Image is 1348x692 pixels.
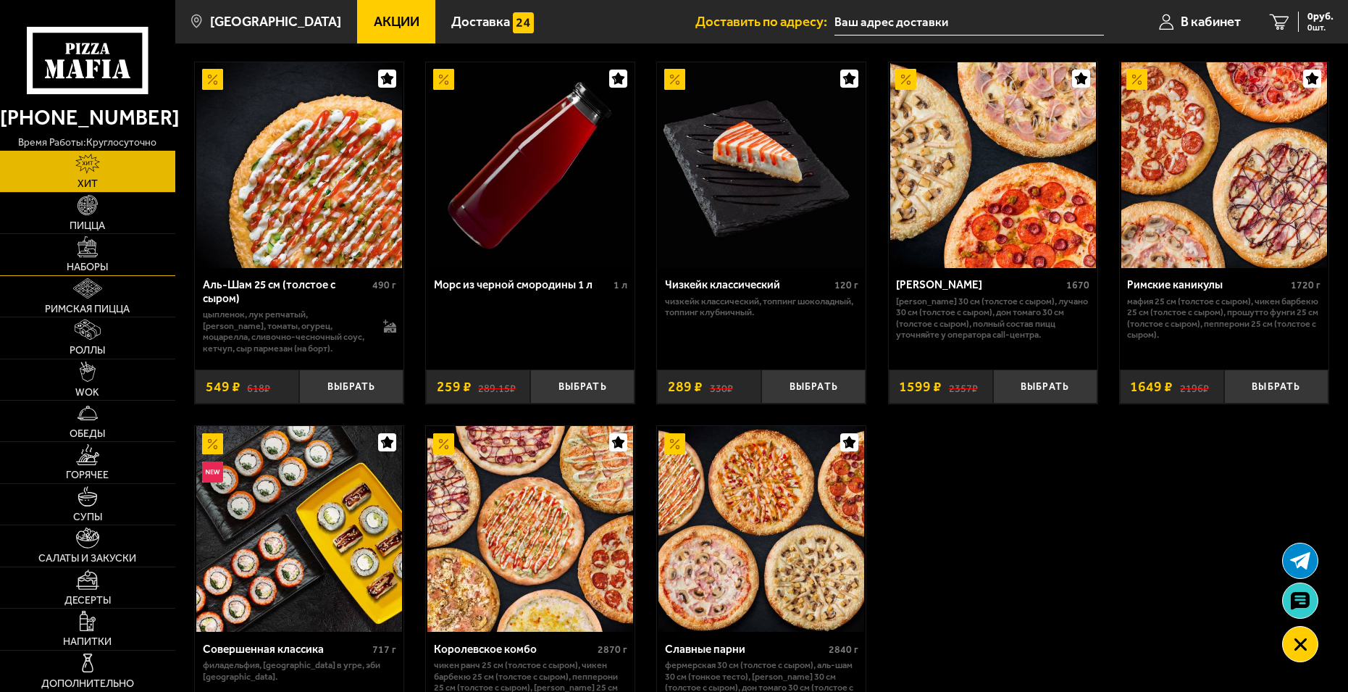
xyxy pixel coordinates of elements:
span: Доставка [451,15,510,29]
span: 1 л [614,279,627,291]
button: Выбрать [299,370,403,404]
span: Хит [78,179,98,189]
button: Выбрать [530,370,635,404]
s: 330 ₽ [710,380,733,393]
img: Акционный [202,69,223,90]
span: Напитки [63,637,112,647]
s: 2196 ₽ [1180,380,1209,393]
span: 1720 г [1291,279,1320,291]
span: Пицца [70,221,105,231]
img: Королевское комбо [427,426,633,632]
img: Акционный [433,433,454,454]
div: Королевское комбо [434,643,594,656]
span: 1649 ₽ [1130,380,1173,393]
img: Римские каникулы [1121,62,1327,268]
button: Выбрать [1224,370,1328,404]
div: Римские каникулы [1127,278,1287,292]
div: Славные парни [665,643,825,656]
span: Школьная улица, 60 [834,9,1104,36]
s: 2357 ₽ [949,380,978,393]
span: 259 ₽ [437,380,472,393]
img: Акционный [664,69,685,90]
span: Доставить по адресу: [695,15,834,29]
img: Чизкейк классический [658,62,864,268]
a: АкционныйРимские каникулы [1120,62,1328,268]
span: 717 г [372,643,396,656]
span: Десерты [64,596,111,606]
img: Акционный [433,69,454,90]
p: Чизкейк классический, топпинг шоколадный, топпинг клубничный. [665,296,858,318]
div: Морс из черной смородины 1 л [434,278,610,292]
p: [PERSON_NAME] 30 см (толстое с сыром), Лучано 30 см (толстое с сыром), Дон Томаго 30 см (толстое ... [896,296,1089,341]
p: цыпленок, лук репчатый, [PERSON_NAME], томаты, огурец, моцарелла, сливочно-чесночный соус, кетчуп... [203,309,369,354]
span: 1670 [1066,279,1089,291]
img: Аль-Шам 25 см (толстое с сыром) [196,62,402,268]
span: Салаты и закуски [38,554,136,564]
img: Акционный [664,433,685,454]
a: АкционныйХет Трик [889,62,1097,268]
div: Чизкейк классический [665,278,831,292]
img: Хет Трик [890,62,1096,268]
div: Совершенная классика [203,643,369,656]
img: Акционный [1126,69,1147,90]
span: 490 г [372,279,396,291]
img: Морс из черной смородины 1 л [427,62,633,268]
span: Дополнительно [41,679,134,689]
p: Мафия 25 см (толстое с сыром), Чикен Барбекю 25 см (толстое с сыром), Прошутто Фунги 25 см (толст... [1127,296,1320,341]
input: Ваш адрес доставки [834,9,1104,36]
span: Наборы [67,262,108,272]
button: Выбрать [761,370,866,404]
span: 549 ₽ [206,380,240,393]
img: Новинка [202,462,223,483]
span: 120 г [834,279,858,291]
a: АкционныйСлавные парни [657,426,866,632]
div: [PERSON_NAME] [896,278,1063,292]
p: Филадельфия, [GEOGRAPHIC_DATA] в угре, Эби [GEOGRAPHIC_DATA]. [203,659,396,682]
span: Супы [73,512,102,522]
span: 0 руб. [1307,12,1334,22]
span: 0 шт. [1307,23,1334,32]
a: АкционныйМорс из черной смородины 1 л [426,62,635,268]
span: 1599 ₽ [899,380,942,393]
span: 2840 г [829,643,858,656]
img: Совершенная классика [196,426,402,632]
s: 289.15 ₽ [478,380,516,393]
span: В кабинет [1181,15,1241,29]
img: 15daf4d41897b9f0e9f617042186c801.svg [513,12,534,33]
span: Римская пицца [45,304,130,314]
img: Акционный [202,433,223,454]
img: Акционный [895,69,916,90]
span: 2870 г [598,643,627,656]
span: 289 ₽ [668,380,703,393]
span: Обеды [70,429,105,439]
a: АкционныйНовинкаСовершенная классика [195,426,403,632]
a: АкционныйКоролевское комбо [426,426,635,632]
s: 618 ₽ [247,380,270,393]
a: АкционныйЧизкейк классический [657,62,866,268]
button: Выбрать [993,370,1097,404]
div: Аль-Шам 25 см (толстое с сыром) [203,278,369,305]
span: [GEOGRAPHIC_DATA] [210,15,341,29]
span: Горячее [66,470,109,480]
a: АкционныйАль-Шам 25 см (толстое с сыром) [195,62,403,268]
span: Роллы [70,346,105,356]
span: WOK [75,388,99,398]
span: Акции [374,15,419,29]
img: Славные парни [658,426,864,632]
